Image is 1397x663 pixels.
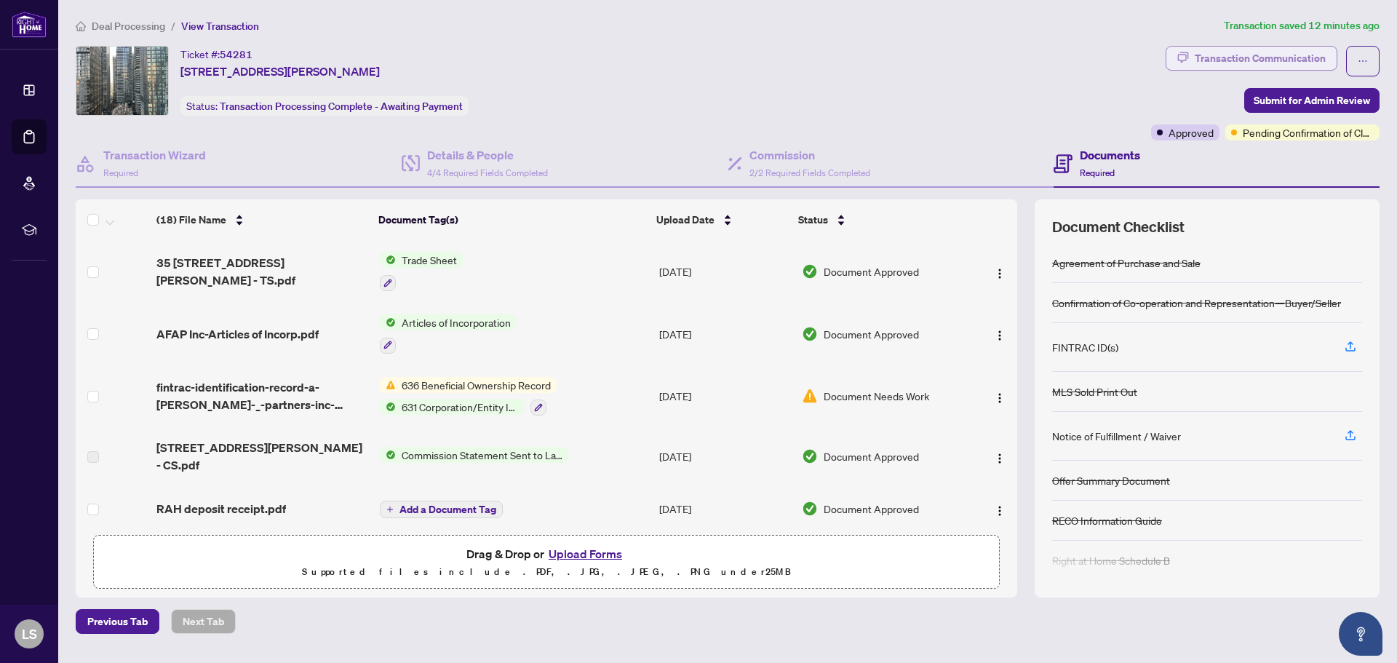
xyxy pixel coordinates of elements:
[76,21,86,31] span: home
[824,326,919,342] span: Document Approved
[1052,295,1341,311] div: Confirmation of Co-operation and Representation—Buyer/Seller
[1052,552,1170,568] div: Right at Home Schedule B
[396,252,463,268] span: Trade Sheet
[749,167,870,178] span: 2/2 Required Fields Completed
[1254,89,1370,112] span: Submit for Admin Review
[396,377,557,393] span: 636 Beneficial Ownership Record
[380,499,503,518] button: Add a Document Tag
[373,199,650,240] th: Document Tag(s)
[1195,47,1326,70] div: Transaction Communication
[380,447,568,463] button: Status IconCommission Statement Sent to Lawyer
[171,609,236,634] button: Next Tab
[87,610,148,633] span: Previous Tab
[396,447,568,463] span: Commission Statement Sent to Lawyer
[396,399,525,415] span: 631 Corporation/Entity Identification InformationRecord
[1358,56,1368,66] span: ellipsis
[156,439,368,474] span: [STREET_ADDRESS][PERSON_NAME] - CS.pdf
[181,20,259,33] span: View Transaction
[180,96,469,116] div: Status:
[653,427,795,485] td: [DATE]
[1080,146,1140,164] h4: Documents
[156,325,319,343] span: AFAP Inc-Articles of Incorp.pdf
[1052,339,1118,355] div: FINTRAC ID(s)
[103,146,206,164] h4: Transaction Wizard
[994,268,1006,279] img: Logo
[988,497,1011,520] button: Logo
[386,506,394,513] span: plus
[156,212,226,228] span: (18) File Name
[1224,17,1380,34] article: Transaction saved 12 minutes ago
[994,392,1006,404] img: Logo
[22,624,37,644] span: LS
[156,378,368,413] span: fintrac-identification-record-a-[PERSON_NAME]-_-partners-inc-20250808-192737_Updated [DATE].pdf
[1243,124,1374,140] span: Pending Confirmation of Closing
[94,536,999,589] span: Drag & Drop orUpload FormsSupported files include .PDF, .JPG, .JPEG, .PNG under25MB
[994,330,1006,341] img: Logo
[824,448,919,464] span: Document Approved
[988,322,1011,346] button: Logo
[1052,428,1181,444] div: Notice of Fulfillment / Waiver
[380,377,557,416] button: Status Icon636 Beneficial Ownership RecordStatus Icon631 Corporation/Entity Identification Inform...
[380,501,503,518] button: Add a Document Tag
[749,146,870,164] h4: Commission
[1052,512,1162,528] div: RECO Information Guide
[994,505,1006,517] img: Logo
[92,20,165,33] span: Deal Processing
[399,504,496,515] span: Add a Document Tag
[380,252,463,291] button: Status IconTrade Sheet
[380,252,396,268] img: Status Icon
[656,212,715,228] span: Upload Date
[151,199,373,240] th: (18) File Name
[103,167,138,178] span: Required
[653,485,795,532] td: [DATE]
[988,384,1011,408] button: Logo
[220,100,463,113] span: Transaction Processing Complete - Awaiting Payment
[380,314,396,330] img: Status Icon
[1080,167,1115,178] span: Required
[988,445,1011,468] button: Logo
[1052,472,1170,488] div: Offer Summary Document
[103,563,990,581] p: Supported files include .PDF, .JPG, .JPEG, .PNG under 25 MB
[802,448,818,464] img: Document Status
[802,501,818,517] img: Document Status
[653,365,795,428] td: [DATE]
[1166,46,1337,71] button: Transaction Communication
[650,199,792,240] th: Upload Date
[798,212,828,228] span: Status
[988,260,1011,283] button: Logo
[824,388,929,404] span: Document Needs Work
[76,47,168,115] img: IMG-C12334571_1.jpg
[396,314,517,330] span: Articles of Incorporation
[466,544,626,563] span: Drag & Drop or
[12,11,47,38] img: logo
[994,453,1006,464] img: Logo
[427,167,548,178] span: 4/4 Required Fields Completed
[653,303,795,365] td: [DATE]
[1052,255,1201,271] div: Agreement of Purchase and Sale
[544,544,626,563] button: Upload Forms
[1244,88,1380,113] button: Submit for Admin Review
[380,399,396,415] img: Status Icon
[1052,384,1137,400] div: MLS Sold Print Out
[380,447,396,463] img: Status Icon
[380,377,396,393] img: Status Icon
[380,314,517,354] button: Status IconArticles of Incorporation
[180,63,380,80] span: [STREET_ADDRESS][PERSON_NAME]
[76,609,159,634] button: Previous Tab
[171,17,175,34] li: /
[220,48,252,61] span: 54281
[802,388,818,404] img: Document Status
[824,263,919,279] span: Document Approved
[1052,217,1185,237] span: Document Checklist
[427,146,548,164] h4: Details & People
[1339,612,1382,656] button: Open asap
[156,500,286,517] span: RAH deposit receipt.pdf
[792,199,964,240] th: Status
[824,501,919,517] span: Document Approved
[1169,124,1214,140] span: Approved
[156,254,368,289] span: 35 [STREET_ADDRESS][PERSON_NAME] - TS.pdf
[802,326,818,342] img: Document Status
[653,240,795,303] td: [DATE]
[802,263,818,279] img: Document Status
[180,46,252,63] div: Ticket #:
